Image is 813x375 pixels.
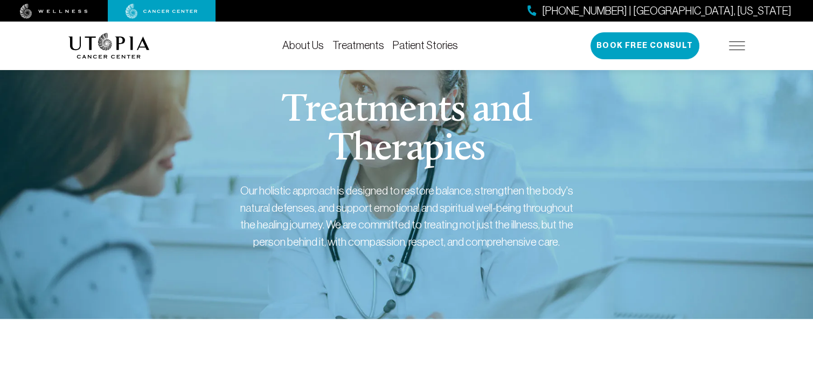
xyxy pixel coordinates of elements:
[68,33,150,59] img: logo
[527,3,791,19] a: [PHONE_NUMBER] | [GEOGRAPHIC_DATA], [US_STATE]
[126,4,198,19] img: cancer center
[282,39,324,51] a: About Us
[542,3,791,19] span: [PHONE_NUMBER] | [GEOGRAPHIC_DATA], [US_STATE]
[240,182,574,250] div: Our holistic approach is designed to restore balance, strengthen the body's natural defenses, and...
[590,32,699,59] button: Book Free Consult
[393,39,458,51] a: Patient Stories
[200,92,613,169] h1: Treatments and Therapies
[20,4,88,19] img: wellness
[332,39,384,51] a: Treatments
[729,41,745,50] img: icon-hamburger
